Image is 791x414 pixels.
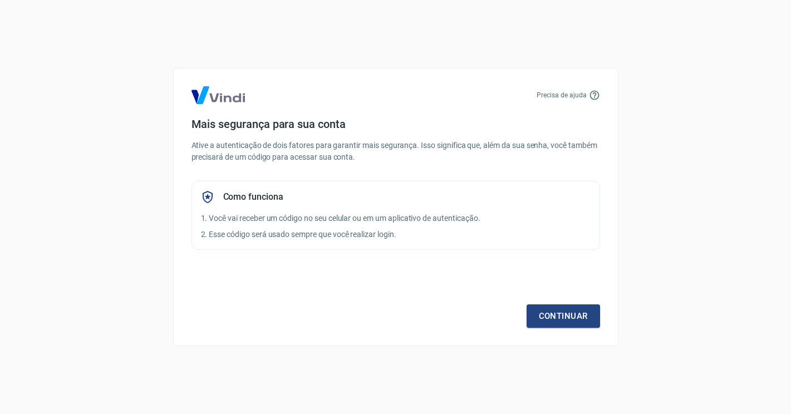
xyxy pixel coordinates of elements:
p: Ative a autenticação de dois fatores para garantir mais segurança. Isso significa que, além da su... [191,140,600,163]
a: Continuar [527,304,600,328]
h5: Como funciona [223,191,283,203]
p: Precisa de ajuda [537,90,586,100]
p: 1. Você vai receber um código no seu celular ou em um aplicativo de autenticação. [201,213,591,224]
img: Logo Vind [191,86,245,104]
p: 2. Esse código será usado sempre que você realizar login. [201,229,591,240]
h4: Mais segurança para sua conta [191,117,600,131]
